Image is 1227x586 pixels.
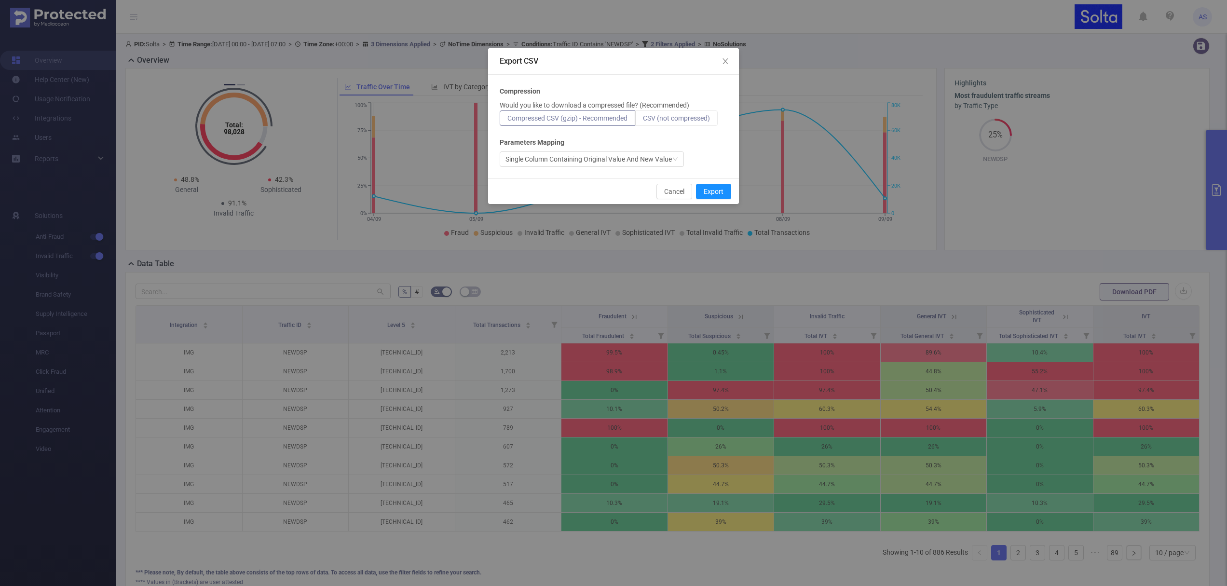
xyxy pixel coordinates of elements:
button: Export [696,184,731,199]
b: Compression [500,86,540,96]
p: Would you like to download a compressed file? (Recommended) [500,100,689,110]
button: Close [712,48,739,75]
button: Cancel [656,184,692,199]
div: Export CSV [500,56,727,67]
span: CSV (not compressed) [643,114,710,122]
span: Compressed CSV (gzip) - Recommended [507,114,627,122]
b: Parameters Mapping [500,137,564,148]
i: icon: down [672,156,678,163]
div: Single Column Containing Original Value And New Value [505,152,672,166]
i: icon: close [722,57,729,65]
